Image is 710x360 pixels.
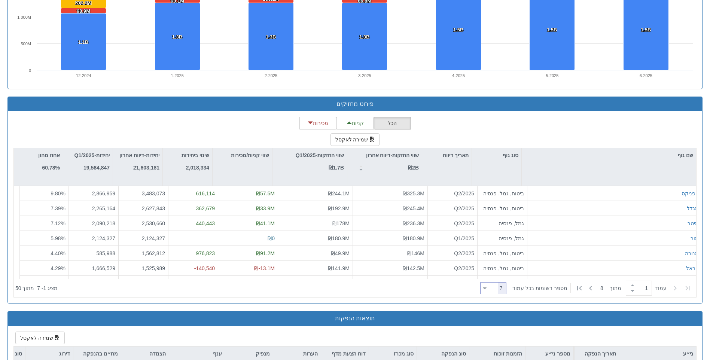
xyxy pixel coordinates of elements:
[75,0,91,6] tspan: 202.2M
[122,205,165,212] div: 2,627,843
[407,250,424,256] span: ₪146M
[38,151,60,159] p: אחוז מהון
[422,148,472,162] div: תאריך דיווח
[254,265,275,271] span: ₪-13.1M
[268,235,275,241] span: ₪0
[547,27,557,33] tspan: 1.5B
[331,250,350,256] span: ₪49.9M
[336,117,374,129] button: קניות
[686,265,699,272] div: הראל
[329,165,344,171] strong: ₪1.7B
[328,235,350,241] span: ₪180.9M
[15,280,58,296] div: ‏מציג 1 - 7 ‏ מתוך 50
[688,220,699,227] button: מיטב
[328,190,350,196] span: ₪244.1M
[330,133,380,146] button: שמירה לאקסל
[403,235,424,241] span: ₪180.9M
[122,265,165,272] div: 1,525,989
[29,68,31,73] text: 0
[600,284,610,292] span: 8
[332,220,350,226] span: ₪178M
[171,190,215,197] div: 616,114
[546,73,558,78] text: 5-2025
[481,250,524,257] div: ביטוח, גמל, פנסיה
[171,220,215,227] div: 440,443
[408,165,419,171] strong: ₪2B
[74,151,110,159] p: יחידות-Q1/2025
[23,250,65,257] div: 4.40 %
[431,220,474,227] div: Q2/2025
[687,205,699,212] button: מגדל
[17,15,31,19] tspan: 1 000M
[431,265,474,272] div: Q2/2025
[72,265,115,272] div: 1,666,529
[23,205,65,212] div: 7.39 %
[685,250,699,257] button: מנורה
[481,265,524,272] div: ביטוח, גמל, פנסיה
[76,73,91,78] text: 12-2024
[452,73,465,78] text: 4-2025
[431,235,474,242] div: Q1/2025
[23,190,65,197] div: 9.80 %
[133,165,159,171] strong: 21,603,181
[682,190,699,197] button: הפניקס
[481,235,524,242] div: גמל, פנסיה
[641,27,651,33] tspan: 1.5B
[472,148,521,162] div: סוג גוף
[403,205,424,211] span: ₪245.4M
[477,280,695,296] div: ‏ מתוך
[481,205,524,212] div: ביטוח, גמל, פנסיה
[42,165,60,171] strong: 60.78%
[328,265,350,271] span: ₪141.9M
[23,235,65,242] div: 5.98 %
[359,34,369,40] tspan: 1.3B
[13,315,697,322] h3: תוצאות הנפקות
[119,151,159,159] p: יחידות-דיווח אחרון
[78,39,88,45] tspan: 1.1B
[266,34,276,40] tspan: 1.3B
[640,73,652,78] text: 6-2025
[431,205,474,212] div: Q2/2025
[256,190,275,196] span: ₪57.5M
[122,220,165,227] div: 2,530,660
[72,235,115,242] div: 2,124,327
[522,148,696,162] div: שם גוף
[72,190,115,197] div: 2,866,959
[23,265,65,272] div: 4.29 %
[481,220,524,227] div: גמל, פנסיה
[171,265,215,272] div: -140,540
[358,73,371,78] text: 3-2025
[256,250,275,256] span: ₪91.2M
[328,205,350,211] span: ₪192.9M
[13,101,697,107] h3: פירוט מחזיקים
[655,284,667,292] span: ‏עמוד
[256,205,275,211] span: ₪33.9M
[182,151,209,159] p: שינוי ביחידות
[213,148,272,162] div: שווי קניות/מכירות
[691,235,699,242] button: מור
[72,220,115,227] div: 2,090,218
[296,151,344,159] p: שווי החזקות-Q1/2025
[265,73,277,78] text: 2-2025
[15,332,65,344] button: שמירה לאקסל
[21,42,31,46] text: 500M
[72,205,115,212] div: 2,265,164
[431,190,474,197] div: Q2/2025
[299,117,337,129] button: מכירות
[453,27,463,33] tspan: 1.5B
[431,250,474,257] div: Q2/2025
[23,220,65,227] div: 7.12 %
[83,165,110,171] strong: 19,584,847
[481,190,524,197] div: ביטוח, גמל, פנסיה
[171,250,215,257] div: 976,823
[72,250,115,257] div: 585,988
[403,190,424,196] span: ₪325.3M
[403,220,424,226] span: ₪236.3M
[366,151,419,159] p: שווי החזקות-דיווח אחרון
[374,117,411,129] button: הכל
[172,34,182,40] tspan: 1.3B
